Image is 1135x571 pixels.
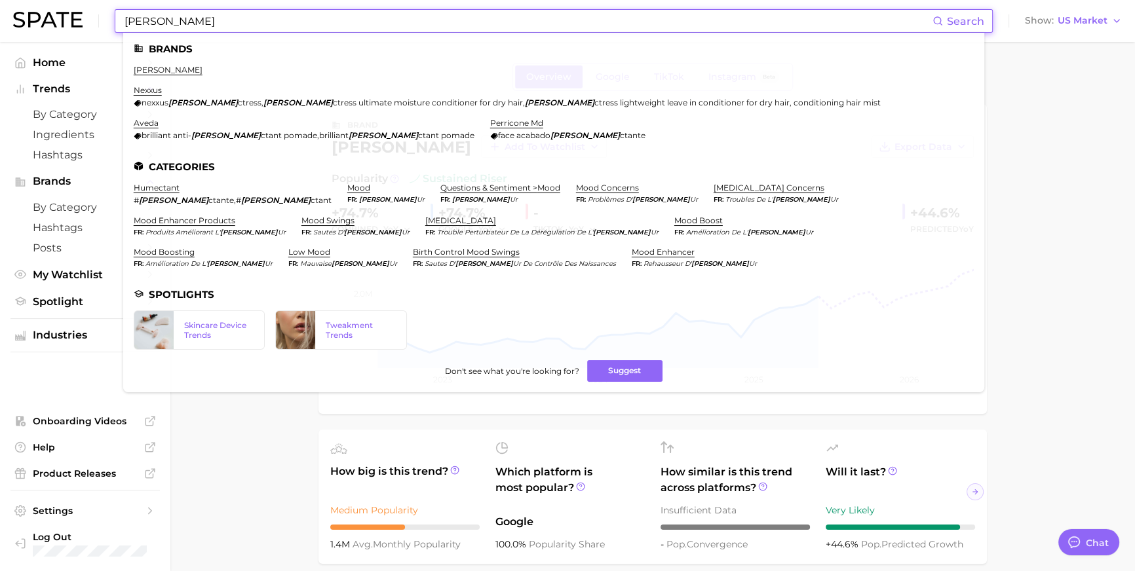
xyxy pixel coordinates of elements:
a: [MEDICAL_DATA] [425,215,496,225]
span: ctress [238,98,261,107]
span: Don't see what you're looking for? [445,366,579,376]
a: by Category [10,104,160,124]
span: ur [510,195,518,204]
span: fr [714,195,725,204]
span: convergence [666,538,748,550]
span: ur [402,228,410,236]
span: problèmes d' [588,195,632,204]
em: [PERSON_NAME] [359,195,417,204]
span: Show [1025,17,1054,24]
a: mood concerns [576,183,639,193]
span: ctante [208,195,234,205]
a: Log out. Currently logged in with e-mail doyeon@spate.nyc. [10,527,160,561]
span: Ingredients [33,128,138,141]
span: Search [947,15,984,28]
span: ctress ultimate moisture conditioner for dry hair [333,98,523,107]
li: Brands [134,43,974,54]
span: trouble perturbateur de la dérégulation de l' [437,228,593,236]
span: Help [33,441,138,453]
span: brilliant anti- [142,130,191,140]
span: Settings [33,505,138,517]
em: [PERSON_NAME] [263,98,333,107]
span: rehausseur d' [644,259,691,268]
span: Log Out [33,531,149,543]
em: [PERSON_NAME] [455,259,513,268]
span: produits améliorant l' [145,228,220,236]
a: Onboarding Videos [10,411,160,431]
span: by Category [33,108,138,120]
span: Product Releases [33,468,138,479]
a: mood swings [301,215,355,225]
span: How big is this trend? [330,464,480,496]
div: , [134,195,332,205]
a: nexxus [134,85,162,95]
span: ur [749,259,757,268]
a: mood [347,183,370,193]
em: [PERSON_NAME] [168,98,238,107]
span: ctant [311,195,332,205]
span: ur [278,228,286,236]
em: [PERSON_NAME] [452,195,510,204]
span: fr [425,228,437,236]
em: [PERSON_NAME] [632,195,690,204]
span: Trends [33,83,138,95]
span: troubles de l' [725,195,773,204]
span: monthly popularity [353,538,461,550]
span: ctant pomade [418,130,474,140]
span: Brands [33,175,138,187]
a: Posts [10,238,160,258]
button: Scroll Right [967,483,984,500]
span: fr [440,195,452,204]
span: fr [134,259,145,268]
a: birth control mood swings [413,247,520,257]
a: Help [10,437,160,457]
span: Hashtags [33,149,138,161]
span: fr [632,259,644,268]
a: Product Releases [10,464,160,483]
span: ur [690,195,698,204]
em: [PERSON_NAME] [349,130,418,140]
div: Medium Popularity [330,502,480,518]
span: fr [413,259,425,268]
em: [PERSON_NAME] [344,228,402,236]
a: Skincare Device Trends [134,310,265,350]
span: face acabado [498,130,550,140]
a: Hashtags [10,145,160,165]
em: [PERSON_NAME] [139,195,208,205]
abbr: popularity index [861,538,881,550]
a: aveda [134,118,159,128]
span: ur de contrôle des naissances [513,259,616,268]
li: Categories [134,161,974,172]
span: brilliant [319,130,349,140]
a: perricone md [490,118,543,128]
span: Industries [33,329,138,341]
a: by Category [10,197,160,217]
img: SPATE [13,12,83,28]
span: # [236,195,241,205]
span: ctant pomade [261,130,317,140]
em: [PERSON_NAME] [691,259,749,268]
span: fr [301,228,313,236]
span: mauvaise [300,259,332,268]
a: Home [10,52,160,73]
a: mood enhancer [632,247,695,257]
span: fr [347,195,359,204]
div: 5 / 10 [330,525,480,530]
span: How similar is this trend across platforms? [661,464,810,496]
span: ur [389,259,397,268]
em: [PERSON_NAME] [525,98,594,107]
span: Google [495,514,645,530]
a: mood boost [674,215,723,225]
span: Hashtags [33,221,138,234]
span: predicted growth [861,538,963,550]
a: Hashtags [10,217,160,238]
span: fr [674,228,686,236]
a: Settings [10,501,160,521]
span: +44.6% [826,538,861,550]
span: 100.0% [495,538,529,550]
em: [PERSON_NAME] [593,228,651,236]
span: ur [830,195,838,204]
input: Search here for a brand, industry, or ingredient [123,10,933,32]
a: [MEDICAL_DATA] concerns [714,183,824,193]
div: Skincare Device Trends [184,320,254,340]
